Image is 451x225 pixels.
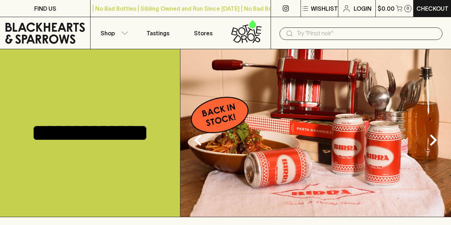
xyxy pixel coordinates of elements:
p: FIND US [34,4,56,13]
p: Tastings [147,29,169,37]
button: Shop [91,17,135,49]
img: optimise [180,49,451,217]
p: Checkout [416,4,449,13]
p: Wishlist [311,4,338,13]
p: Shop [101,29,115,37]
button: Previous [184,126,212,154]
a: Stores [181,17,226,49]
p: Login [354,4,371,13]
button: Next [419,126,447,154]
p: $0.00 [378,4,395,13]
p: Stores [194,29,212,37]
input: Try "Pinot noir" [297,28,437,39]
p: 0 [406,6,409,10]
a: Tastings [135,17,180,49]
